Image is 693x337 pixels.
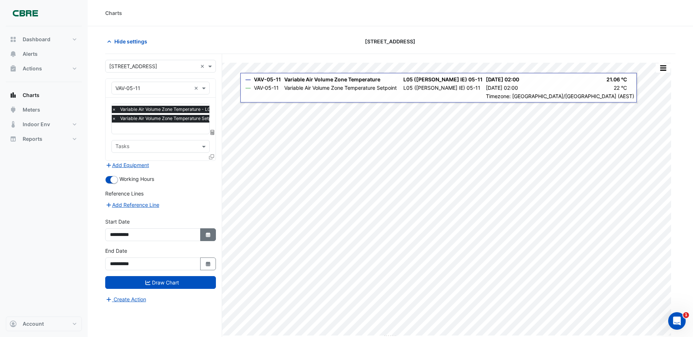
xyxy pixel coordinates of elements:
[105,9,122,17] div: Charts
[9,106,17,113] app-icon: Meters
[23,121,50,128] span: Indoor Env
[209,129,216,135] span: Choose Function
[668,312,686,330] iframe: Intercom live chat
[6,132,82,146] button: Reports
[111,115,117,122] span: ×
[9,65,17,72] app-icon: Actions
[9,6,42,20] img: Company Logo
[6,117,82,132] button: Indoor Env
[194,84,200,92] span: Clear
[23,320,44,328] span: Account
[200,62,206,70] span: Clear
[6,317,82,331] button: Account
[9,92,17,99] app-icon: Charts
[6,61,82,76] button: Actions
[23,106,40,113] span: Meters
[656,63,670,73] button: More Options
[9,135,17,143] app-icon: Reports
[111,106,117,113] span: ×
[105,35,152,48] button: Hide settings
[9,36,17,43] app-icon: Dashboard
[114,38,147,45] span: Hide settings
[23,65,42,72] span: Actions
[119,176,154,182] span: Working Hours
[6,88,82,102] button: Charts
[105,247,127,255] label: End Date
[114,142,129,152] div: Tasks
[23,135,42,143] span: Reports
[205,232,212,238] fa-icon: Select Date
[209,154,214,160] span: Clone Favourites and Tasks from this Equipment to other Equipment
[105,276,216,289] button: Draw Chart
[105,218,130,225] label: Start Date
[9,121,17,128] app-icon: Indoor Env
[23,92,39,99] span: Charts
[105,161,149,169] button: Add Equipment
[23,36,50,43] span: Dashboard
[105,295,146,303] button: Create Action
[6,47,82,61] button: Alerts
[23,50,38,58] span: Alerts
[118,106,274,113] span: Variable Air Volume Zone Temperature - L05 (NABERS IE), 05-11
[105,190,144,197] label: Reference Lines
[105,201,160,209] button: Add Reference Line
[118,115,292,122] span: Variable Air Volume Zone Temperature Setpoint - L05 (NABERS IE), 05-11
[6,102,82,117] button: Meters
[9,50,17,58] app-icon: Alerts
[205,261,212,267] fa-icon: Select Date
[365,38,415,45] span: [STREET_ADDRESS]
[6,32,82,47] button: Dashboard
[683,312,689,318] span: 1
